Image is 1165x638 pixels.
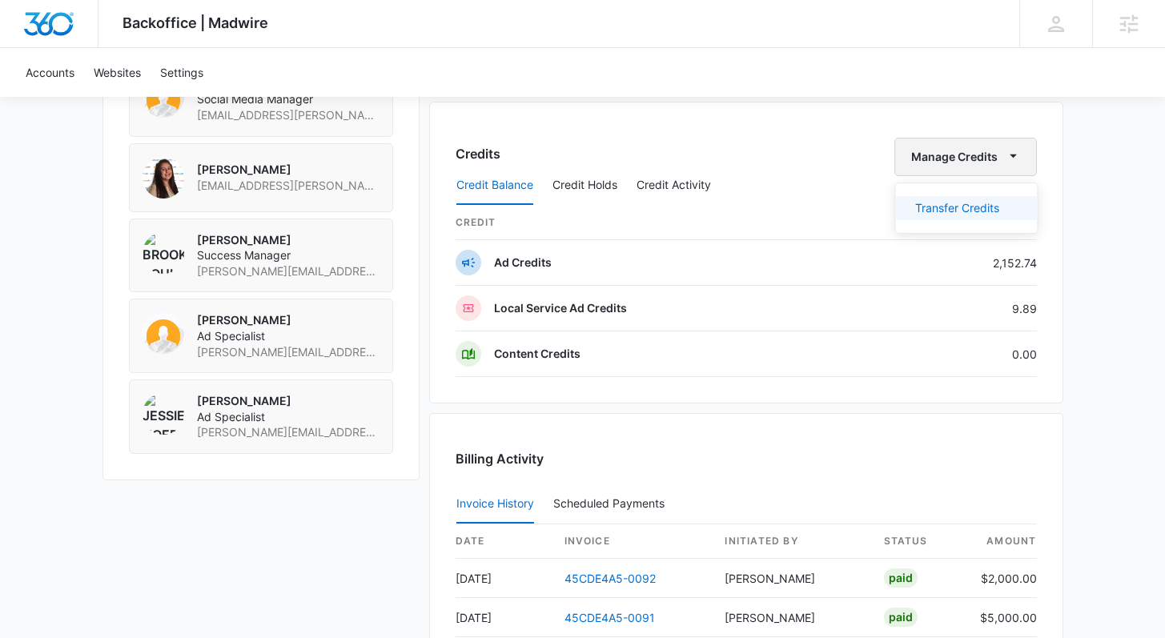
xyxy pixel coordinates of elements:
th: amount [967,524,1037,559]
td: $5,000.00 [967,598,1037,637]
p: [PERSON_NAME] [197,162,380,178]
a: 45CDE4A5-0092 [564,572,656,585]
a: Settings [151,48,213,97]
div: Paid [884,568,918,588]
span: Success Manager [197,247,380,263]
button: Credit Holds [552,167,617,205]
p: Content Credits [494,346,580,362]
span: [PERSON_NAME][EMAIL_ADDRESS][DOMAIN_NAME] [197,344,380,360]
p: [PERSON_NAME] [197,393,380,409]
td: [DATE] [456,559,552,598]
p: Local Service Ad Credits [494,300,627,316]
p: [PERSON_NAME] [197,232,380,248]
p: [PERSON_NAME] [197,312,380,328]
a: 45CDE4A5-0091 [564,611,655,624]
span: [PERSON_NAME][EMAIL_ADDRESS][PERSON_NAME][DOMAIN_NAME] [197,263,380,279]
span: [EMAIL_ADDRESS][PERSON_NAME][DOMAIN_NAME] [197,107,380,123]
button: Credit Activity [637,167,711,205]
button: Invoice History [456,485,534,524]
th: credit [456,206,867,240]
span: Social Media Manager [197,91,380,107]
span: [EMAIL_ADDRESS][PERSON_NAME][DOMAIN_NAME] [197,178,380,194]
a: Websites [84,48,151,97]
span: [PERSON_NAME][EMAIL_ADDRESS][PERSON_NAME][DOMAIN_NAME] [197,424,380,440]
a: Accounts [16,48,84,97]
h3: Credits [456,144,500,163]
h3: Billing Activity [456,449,1037,468]
th: invoice [552,524,713,559]
p: Ad Credits [494,255,552,271]
img: Brooke Poulson [143,232,184,274]
div: Scheduled Payments [553,498,671,509]
span: Ad Specialist [197,328,380,344]
th: Remaining [867,206,1037,240]
img: Jessie Hoerr [143,393,184,435]
img: kyl Davis [143,312,184,354]
div: Paid [884,608,918,627]
button: Transfer Credits [896,196,1038,220]
span: Ad Specialist [197,409,380,425]
span: Backoffice | Madwire [123,14,268,31]
td: 9.89 [867,286,1037,331]
th: date [456,524,552,559]
button: Credit Balance [456,167,533,205]
td: [DATE] [456,598,552,637]
button: Manage Credits [894,138,1037,176]
img: Audriana Talamantes [143,157,184,199]
td: [PERSON_NAME] [712,559,870,598]
td: [PERSON_NAME] [712,598,870,637]
th: status [871,524,967,559]
td: 2,152.74 [867,240,1037,286]
div: Transfer Credits [915,203,999,214]
td: 0.00 [867,331,1037,377]
th: Initiated By [712,524,870,559]
td: $2,000.00 [967,559,1037,598]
